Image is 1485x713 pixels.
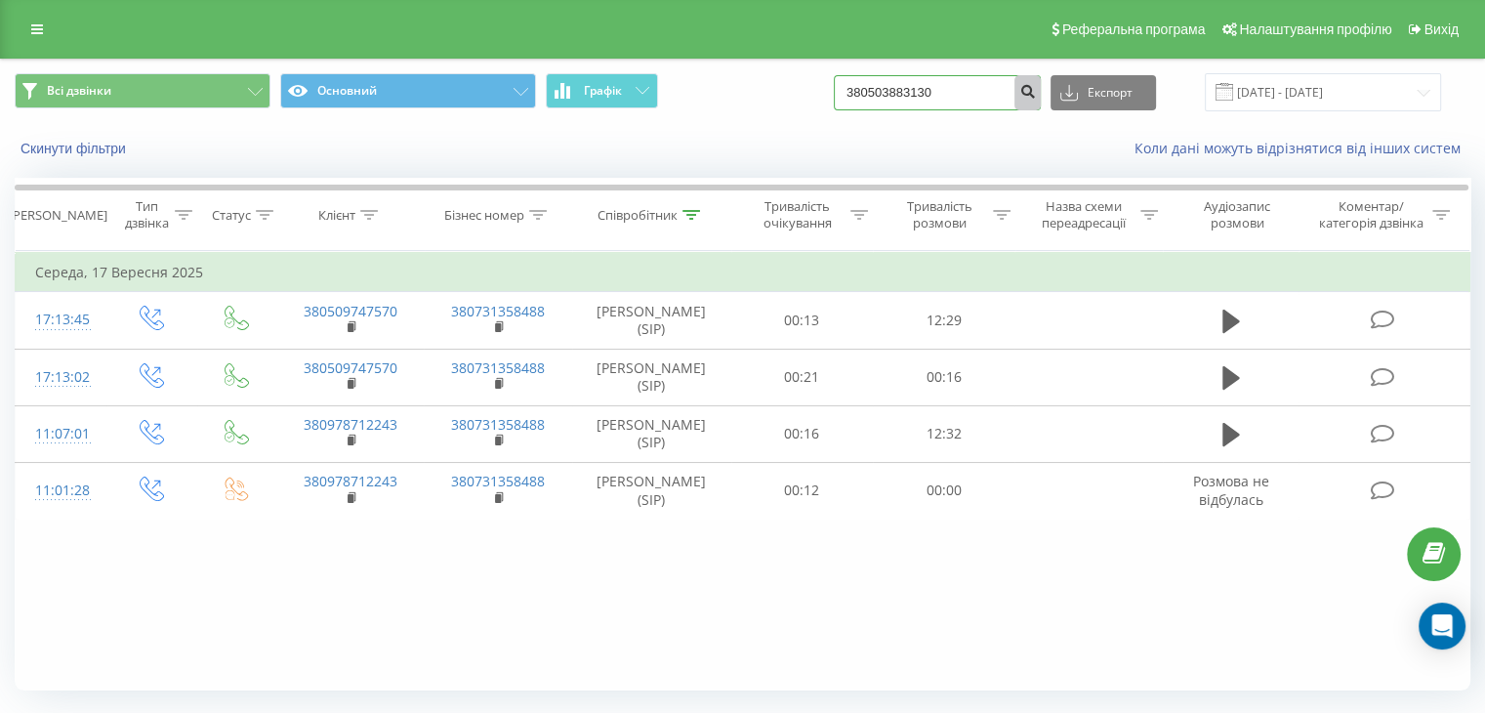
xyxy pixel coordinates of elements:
[451,472,545,490] a: 380731358488
[1062,21,1206,37] span: Реферальна програма
[731,462,873,519] td: 00:12
[1419,603,1465,650] div: Open Intercom Messenger
[304,302,397,320] a: 380509747570
[890,198,988,231] div: Тривалість розмови
[35,301,87,339] div: 17:13:45
[572,292,731,349] td: [PERSON_NAME] (SIP)
[1180,198,1295,231] div: Аудіозапис розмови
[9,207,107,224] div: [PERSON_NAME]
[15,73,270,108] button: Всі дзвінки
[451,302,545,320] a: 380731358488
[1134,139,1470,157] a: Коли дані можуть відрізнятися вiд інших систем
[572,349,731,405] td: [PERSON_NAME] (SIP)
[15,140,136,157] button: Скинути фільтри
[731,405,873,462] td: 00:16
[873,349,1014,405] td: 00:16
[1239,21,1391,37] span: Налаштування профілю
[873,292,1014,349] td: 12:29
[598,207,678,224] div: Співробітник
[451,358,545,377] a: 380731358488
[873,462,1014,519] td: 00:00
[873,405,1014,462] td: 12:32
[212,207,251,224] div: Статус
[1313,198,1427,231] div: Коментар/категорія дзвінка
[35,358,87,397] div: 17:13:02
[318,207,355,224] div: Клієнт
[47,83,111,99] span: Всі дзвінки
[304,415,397,434] a: 380978712243
[749,198,846,231] div: Тривалість очікування
[584,84,622,98] span: Графік
[731,292,873,349] td: 00:13
[451,415,545,434] a: 380731358488
[834,75,1041,110] input: Пошук за номером
[1424,21,1459,37] span: Вихід
[280,73,536,108] button: Основний
[731,349,873,405] td: 00:21
[572,462,731,519] td: [PERSON_NAME] (SIP)
[572,405,731,462] td: [PERSON_NAME] (SIP)
[16,253,1470,292] td: Середа, 17 Вересня 2025
[1051,75,1156,110] button: Експорт
[123,198,169,231] div: Тип дзвінка
[35,472,87,510] div: 11:01:28
[444,207,524,224] div: Бізнес номер
[304,358,397,377] a: 380509747570
[35,415,87,453] div: 11:07:01
[304,472,397,490] a: 380978712243
[1193,472,1269,508] span: Розмова не відбулась
[546,73,658,108] button: Графік
[1033,198,1135,231] div: Назва схеми переадресації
